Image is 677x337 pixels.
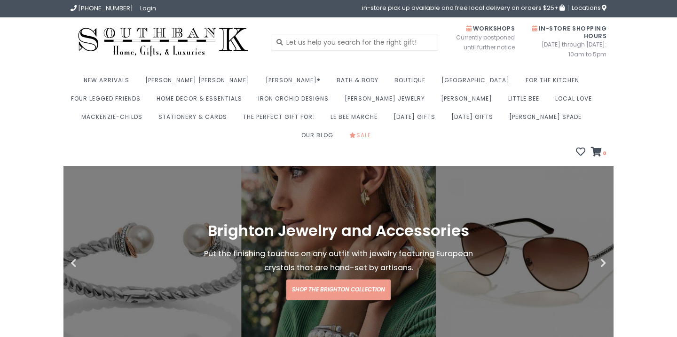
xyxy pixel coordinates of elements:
[509,110,586,129] a: [PERSON_NAME] Spade
[140,4,156,13] a: Login
[81,110,147,129] a: MacKenzie-Childs
[78,4,133,13] span: [PHONE_NUMBER]
[555,92,597,110] a: Local Love
[394,110,440,129] a: [DATE] Gifts
[84,74,134,92] a: New Arrivals
[158,110,232,129] a: Stationery & Cards
[362,5,565,11] span: in-store pick up available and free local delivery on orders $25+
[444,32,515,52] span: Currently postponed until further notice
[529,39,606,59] span: [DATE] through [DATE]: 10am to 5pm
[194,223,483,240] h1: Brighton Jewelry and Accessories
[591,148,606,157] a: 0
[272,34,439,51] input: Let us help you search for the right gift!
[526,74,584,92] a: For the Kitchen
[243,110,319,129] a: The perfect gift for:
[532,24,606,40] span: In-Store Shopping Hours
[337,74,383,92] a: Bath & Body
[345,92,430,110] a: [PERSON_NAME] Jewelry
[301,129,338,147] a: Our Blog
[71,259,118,268] button: Previous
[258,92,333,110] a: Iron Orchid Designs
[466,24,515,32] span: Workshops
[441,92,497,110] a: [PERSON_NAME]
[71,24,256,60] img: Southbank Gift Company -- Home, Gifts, and Luxuries
[441,74,514,92] a: [GEOGRAPHIC_DATA]
[451,110,498,129] a: [DATE] Gifts
[145,74,254,92] a: [PERSON_NAME] [PERSON_NAME]
[572,3,606,12] span: Locations
[602,149,606,157] span: 0
[71,4,133,13] a: [PHONE_NUMBER]
[349,129,376,147] a: Sale
[508,92,544,110] a: Little Bee
[559,259,606,268] button: Next
[286,280,391,300] a: Shop the Brighton Collection
[157,92,247,110] a: Home Decor & Essentials
[331,110,382,129] a: Le Bee Marché
[204,249,473,274] span: Put the finishing touches on any outfit with jewelry featuring European crystals that are hand-se...
[71,92,145,110] a: Four Legged Friends
[568,5,606,11] a: Locations
[394,74,430,92] a: Boutique
[266,74,325,92] a: [PERSON_NAME]®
